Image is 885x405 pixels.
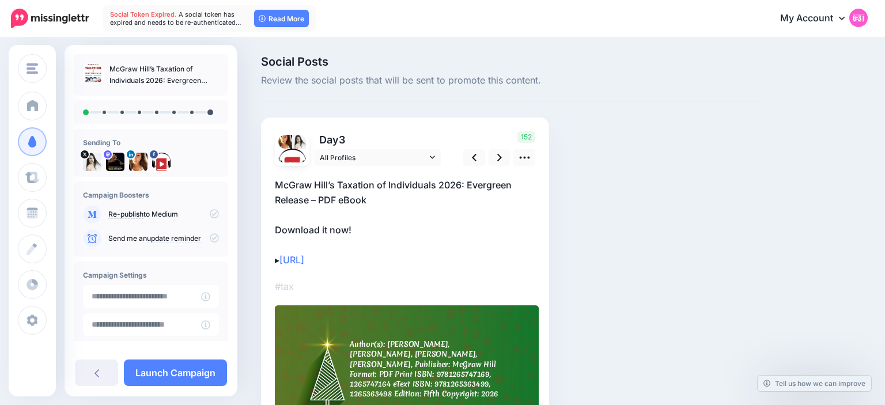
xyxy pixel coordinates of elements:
[152,153,171,171] img: 307443043_482319977280263_5046162966333289374_n-bsa149661.png
[147,234,201,243] a: update reminder
[83,138,219,147] h4: Sending To
[110,10,241,27] span: A social token has expired and needs to be re-authenticated…
[261,73,764,88] span: Review the social posts that will be sent to promote this content.
[314,149,441,166] a: All Profiles
[108,210,143,219] a: Re-publish
[83,191,219,199] h4: Campaign Boosters
[83,271,219,279] h4: Campaign Settings
[83,63,104,84] img: 13dace1480a447f1182df7ffe8c78dc4_thumb.jpg
[109,63,219,86] p: McGraw Hill’s Taxation of Individuals 2026: Evergreen Release – PDF eBook
[254,10,309,27] a: Read More
[517,131,535,143] span: 152
[278,135,292,149] img: 1537218439639-55706.png
[279,254,304,266] a: [URL]
[129,153,147,171] img: 1537218439639-55706.png
[108,209,219,219] p: to Medium
[350,339,506,399] div: Author(s): [PERSON_NAME], [PERSON_NAME], [PERSON_NAME], [PERSON_NAME], Publisher: McGraw Hill For...
[769,5,868,33] a: My Account
[106,153,124,171] img: 802740b3fb02512f-84599.jpg
[275,177,535,267] p: McGraw Hill’s Taxation of Individuals 2026: Evergreen Release – PDF eBook Download it now! ▸
[108,233,219,244] p: Send me an
[758,376,871,391] a: Tell us how we can improve
[83,153,101,171] img: tSvj_Osu-58146.jpg
[314,131,442,148] p: Day
[278,149,306,176] img: 307443043_482319977280263_5046162966333289374_n-bsa149661.png
[11,9,89,28] img: Missinglettr
[339,134,345,146] span: 3
[27,63,38,74] img: menu.png
[261,56,764,67] span: Social Posts
[275,279,535,294] p: #tax
[292,135,306,149] img: tSvj_Osu-58146.jpg
[110,10,177,18] span: Social Token Expired.
[320,152,427,164] span: All Profiles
